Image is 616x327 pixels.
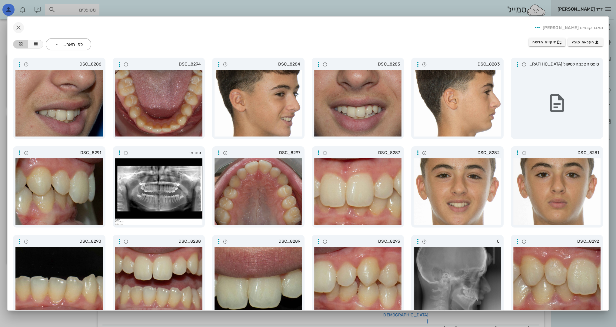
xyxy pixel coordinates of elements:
span: DSC_8289 [229,238,301,245]
span: 0 [428,238,500,245]
div: לפי תאריך [46,38,91,50]
div: לפי תאריך [62,42,83,47]
span: DSC_8293 [329,238,400,245]
span: DSC_8291 [30,150,102,156]
span: DSC_8297 [229,150,301,156]
span: פנורמי [130,150,201,156]
span: DSC_8292 [528,238,599,245]
span: DSC_8284 [229,61,301,68]
span: DSC_8288 [130,238,201,245]
button: העלאת קובץ [568,38,603,46]
span: DSC_8287 [329,150,400,156]
span: תיקייה חדשה [532,40,562,45]
span: DSC_8283 [428,61,500,68]
span: העלאת קובץ [572,40,599,45]
span: DSC_8294 [130,61,201,68]
span: DSC_8282 [428,150,500,156]
span: DSC_8285 [329,61,400,68]
span: DSC_8281 [528,150,599,156]
button: תיקייה חדשה [529,38,566,46]
span: טופס הסכמה לטיפול [DEMOGRAPHIC_DATA] [528,61,599,68]
span: DSC_8290 [30,238,102,245]
span: DSC_8286 [30,61,102,68]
